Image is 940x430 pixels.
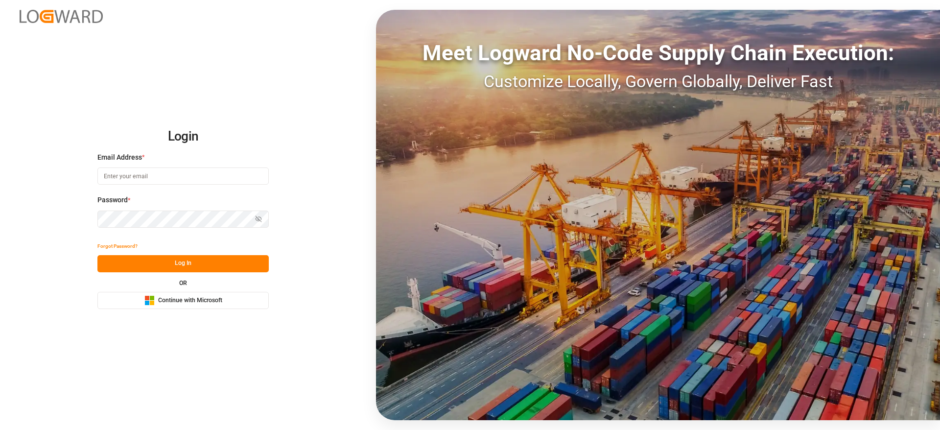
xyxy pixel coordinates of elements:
[97,167,269,185] input: Enter your email
[376,69,940,94] div: Customize Locally, Govern Globally, Deliver Fast
[97,238,138,255] button: Forgot Password?
[20,10,103,23] img: Logward_new_orange.png
[179,280,187,286] small: OR
[97,121,269,152] h2: Login
[97,292,269,309] button: Continue with Microsoft
[158,296,222,305] span: Continue with Microsoft
[97,152,142,163] span: Email Address
[97,255,269,272] button: Log In
[97,195,128,205] span: Password
[376,37,940,69] div: Meet Logward No-Code Supply Chain Execution:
